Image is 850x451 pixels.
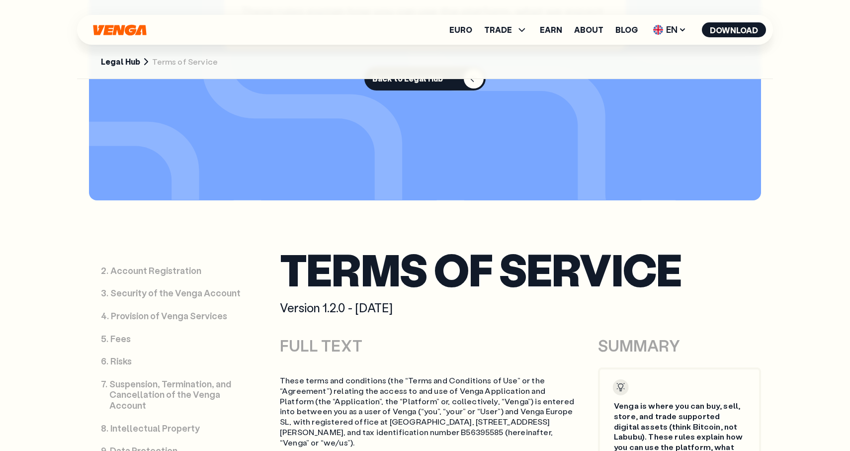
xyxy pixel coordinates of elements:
[89,282,260,305] a: 3.Security of the Venga Account
[484,26,512,34] span: TRADE
[110,266,201,276] p: Account Registration
[653,25,663,35] img: flag-uk
[540,26,562,34] a: Earn
[650,22,690,38] span: EN
[89,260,260,282] a: 2.Account Registration
[484,24,528,36] span: TRADE
[101,334,108,345] div: 5 .
[280,300,761,315] div: Version 1.2.0 - [DATE]
[89,373,260,417] a: 7.Suspension, Termination, and Cancellation of the Venga Account
[598,335,761,356] div: SUMMARY
[89,328,260,351] a: 5.Fees
[110,423,200,434] p: Intellectual Property
[101,423,108,434] div: 8 .
[110,288,241,299] p: Security of the Venga Account
[702,22,766,37] button: Download
[101,356,108,367] div: 6 .
[92,24,148,36] svg: Home
[615,26,638,34] a: Blog
[110,334,131,345] p: Fees
[101,379,107,390] div: 7 .
[101,311,109,322] div: 4 .
[110,356,132,367] p: Risks
[574,26,603,34] a: About
[152,57,218,67] span: Terms of Service
[109,379,248,411] p: Suspension, Termination, and Cancellation of the Venga Account
[101,288,108,299] div: 3 .
[89,350,260,373] a: 6.Risks
[89,417,260,440] a: 8.Intellectual Property
[101,57,140,67] a: Legal Hub
[449,26,472,34] a: Euro
[280,250,761,288] h1: Terms of Service
[280,375,580,448] p: These terms and conditions (the “Terms and Conditions of Use” or the “Agreement”) relating the ac...
[280,335,598,356] div: FULL TEXT
[89,305,260,328] a: 4.Provision of Venga Services
[101,266,108,276] div: 2 .
[111,311,227,322] p: Provision of Venga Services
